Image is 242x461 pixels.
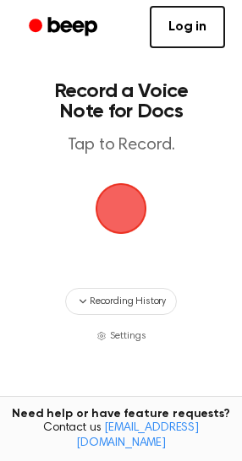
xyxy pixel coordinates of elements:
[17,11,113,44] a: Beep
[76,422,199,449] a: [EMAIL_ADDRESS][DOMAIN_NAME]
[150,6,225,48] a: Log in
[65,288,177,315] button: Recording History
[10,421,232,451] span: Contact us
[30,81,212,122] h1: Record a Voice Note for Docs
[96,328,146,344] button: Settings
[96,183,146,234] img: Beep Logo
[30,135,212,156] p: Tap to Record.
[90,294,166,309] span: Recording History
[110,328,146,344] span: Settings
